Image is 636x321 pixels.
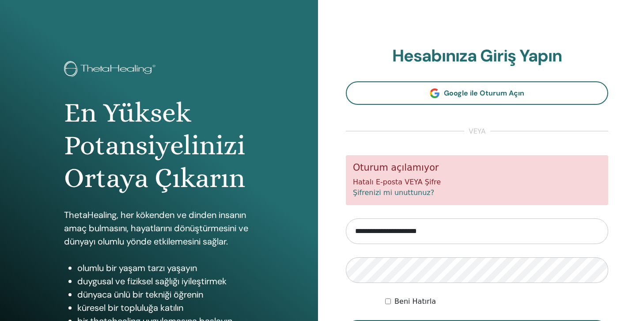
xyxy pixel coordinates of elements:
font: Beni Hatırla [394,297,436,306]
font: En Yüksek Potansiyelinizi Ortaya Çıkarın [64,97,245,194]
font: Google ile Oturum Açın [444,88,524,98]
font: küresel bir topluluğa katılın [77,302,183,313]
font: veya [469,126,486,136]
font: duygusal ve fiziksel sağlığı iyileştirmek [77,275,227,287]
a: Şifrenizi mi unuttunuz? [353,188,434,197]
div: Beni süresiz olarak veya manuel olarak çıkış yapana kadar kimlik doğrulamalı tut [385,296,608,307]
font: Oturum açılamıyor [353,162,439,173]
a: Google ile Oturum Açın [346,81,608,105]
font: Hesabınıza Giriş Yapın [392,45,562,67]
font: dünyaca ünlü bir tekniği öğrenin [77,289,203,300]
font: Hatalı E-posta VEYA Şifre [353,178,441,186]
font: olumlu bir yaşam tarzı yaşayın [77,262,197,274]
font: ThetaHealing, her kökenden ve dinden insanın amaç bulmasını, hayatlarını dönüştürmesini ve dünyay... [64,209,248,247]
